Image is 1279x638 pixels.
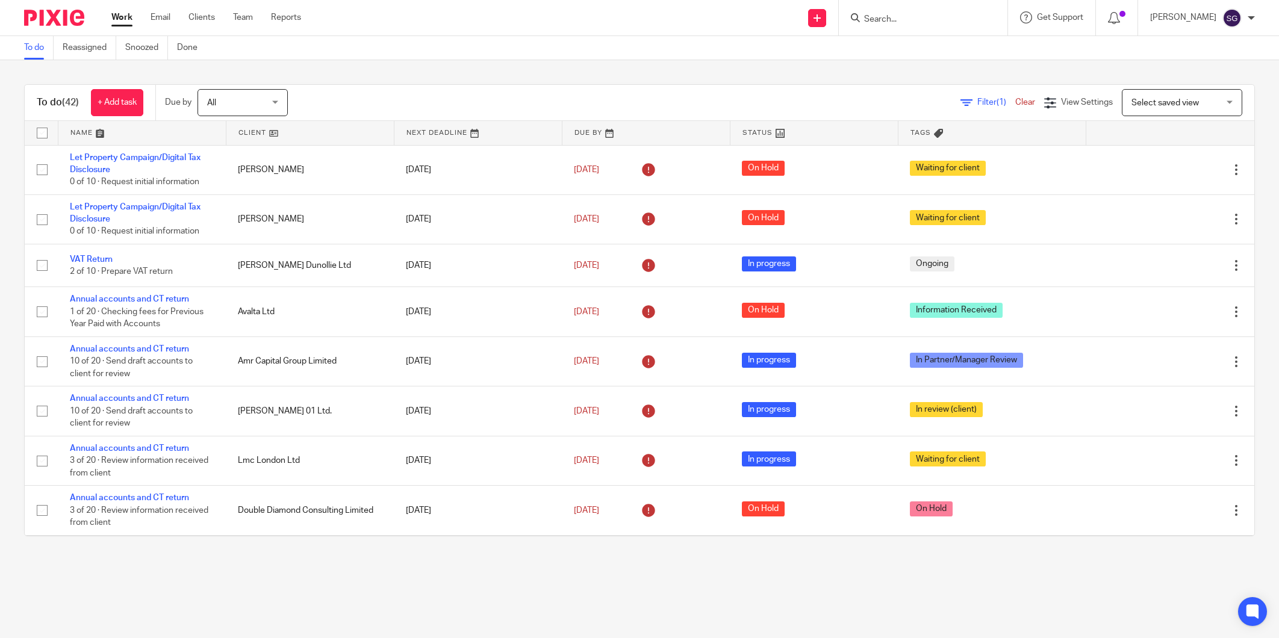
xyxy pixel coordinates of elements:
[742,451,796,466] span: In progress
[863,14,971,25] input: Search
[1037,13,1083,22] span: Get Support
[151,11,170,23] a: Email
[742,210,785,225] span: On Hold
[226,486,394,535] td: Double Diamond Consulting Limited
[70,228,199,236] span: 0 of 10 · Request initial information
[574,506,599,515] span: [DATE]
[70,178,199,186] span: 0 of 10 · Request initial information
[394,535,562,584] td: [DATE]
[910,303,1003,318] span: Information Received
[742,161,785,176] span: On Hold
[910,501,953,516] span: On Hold
[394,336,562,386] td: [DATE]
[24,10,84,26] img: Pixie
[70,357,193,378] span: 10 of 20 · Send draft accounts to client for review
[226,287,394,336] td: Avalta Ltd
[394,287,562,336] td: [DATE]
[910,256,954,271] span: Ongoing
[226,436,394,485] td: Lmc London Ltd
[742,402,796,417] span: In progress
[70,295,189,303] a: Annual accounts and CT return
[574,407,599,415] span: [DATE]
[271,11,301,23] a: Reports
[574,215,599,223] span: [DATE]
[70,506,208,527] span: 3 of 20 · Review information received from client
[226,336,394,386] td: Amr Capital Group Limited
[70,456,208,477] span: 3 of 20 · Review information received from client
[574,166,599,174] span: [DATE]
[226,244,394,286] td: [PERSON_NAME] Dunollie Ltd
[207,99,216,107] span: All
[394,486,562,535] td: [DATE]
[70,203,201,223] a: Let Property Campaign/Digital Tax Disclosure
[70,407,193,428] span: 10 of 20 · Send draft accounts to client for review
[233,11,253,23] a: Team
[910,451,986,466] span: Waiting for client
[742,256,796,271] span: In progress
[70,153,201,174] a: Let Property Campaign/Digital Tax Disclosure
[226,386,394,436] td: [PERSON_NAME] 01 Ltd.
[910,161,986,176] span: Waiting for client
[24,36,54,60] a: To do
[91,89,143,116] a: + Add task
[226,145,394,194] td: [PERSON_NAME]
[1222,8,1242,28] img: svg%3E
[70,345,189,353] a: Annual accounts and CT return
[111,11,132,23] a: Work
[1015,98,1035,107] a: Clear
[70,308,204,329] span: 1 of 20 · Checking fees for Previous Year Paid with Accounts
[394,244,562,286] td: [DATE]
[910,129,931,136] span: Tags
[226,535,394,584] td: Cjs Re Investments Ltd
[910,210,986,225] span: Waiting for client
[177,36,207,60] a: Done
[37,96,79,109] h1: To do
[977,98,1015,107] span: Filter
[574,308,599,316] span: [DATE]
[62,98,79,107] span: (42)
[188,11,215,23] a: Clients
[70,494,189,502] a: Annual accounts and CT return
[226,194,394,244] td: [PERSON_NAME]
[910,353,1023,368] span: In Partner/Manager Review
[70,255,113,264] a: VAT Return
[70,444,189,453] a: Annual accounts and CT return
[70,394,189,403] a: Annual accounts and CT return
[394,436,562,485] td: [DATE]
[574,357,599,365] span: [DATE]
[1061,98,1113,107] span: View Settings
[394,194,562,244] td: [DATE]
[394,145,562,194] td: [DATE]
[574,261,599,270] span: [DATE]
[125,36,168,60] a: Snoozed
[1150,11,1216,23] p: [PERSON_NAME]
[1131,99,1199,107] span: Select saved view
[742,303,785,318] span: On Hold
[742,353,796,368] span: In progress
[574,456,599,465] span: [DATE]
[70,267,173,276] span: 2 of 10 · Prepare VAT return
[997,98,1006,107] span: (1)
[165,96,191,108] p: Due by
[910,402,983,417] span: In review (client)
[742,501,785,516] span: On Hold
[394,386,562,436] td: [DATE]
[63,36,116,60] a: Reassigned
